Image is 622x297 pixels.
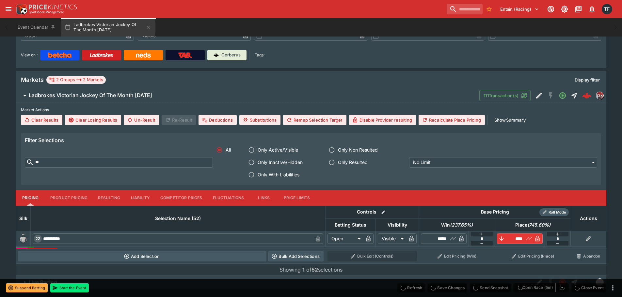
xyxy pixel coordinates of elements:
button: more [609,284,617,292]
button: Remap Selection Target [283,115,346,125]
button: Clear Losing Results [65,115,121,125]
h6: Ladbrokes Victorian Jockey Of The Month [DATE] [29,92,152,99]
button: Bulk Edit (Controls) [327,251,417,261]
div: Visible [378,233,406,244]
img: logo-cerberus--red.svg [582,91,591,100]
button: No Bookmarks [484,4,494,14]
span: Only Resulted [338,159,368,166]
button: Price Limits [279,190,315,206]
button: 111Transaction(s) [479,90,531,101]
a: Cerberus [207,50,247,60]
th: Controls [326,206,419,218]
button: Closed [557,276,568,288]
button: Event Calendar [14,18,59,37]
button: Clear Results [21,115,62,125]
img: Betcha [48,52,72,58]
div: 39f11c74-0ce3-4f55-adfc-26dec060d7d8 [582,91,591,100]
button: Documentation [572,3,584,15]
button: Open [557,90,568,101]
button: Deductions [199,115,237,125]
label: View on : [21,50,38,60]
svg: Open [559,92,566,99]
img: Ladbrokes [89,52,113,58]
span: All [226,146,231,153]
img: pricekinetics [596,92,603,99]
button: Toggle light/dark mode [559,3,570,15]
button: SGM Disabled [545,276,557,288]
label: Market Actions [21,105,601,115]
button: Substitutions [239,115,280,125]
b: 52 [311,266,318,273]
th: Actions [571,206,606,231]
span: Re-Result [162,115,196,125]
p: Cerberus [221,52,241,58]
p: Showing of selections [279,266,343,274]
button: Edit Pricing (Win) [421,251,493,261]
span: Only Active/Visible [258,146,298,153]
button: Resulting [93,190,125,206]
button: open drawer [3,3,14,15]
span: Betting Status [327,221,374,229]
img: PriceKinetics Logo [14,3,27,16]
button: Pricing [16,190,45,206]
img: Sportsbook Management [29,11,64,14]
em: ( 745.60 %) [527,221,550,229]
button: Edit Detail [533,276,545,288]
em: ( 237.65 %) [450,221,473,229]
div: No Limit [409,157,597,168]
span: Roll Mode [546,210,569,215]
img: blank-silk.png [18,233,28,244]
span: Visibility [380,221,414,229]
h6: Filter Selections [25,137,597,144]
h5: Markets [21,76,44,83]
div: pricekinetics [596,92,604,99]
a: 39f11c74-0ce3-4f55-adfc-26dec060d7d8 [580,89,593,102]
b: 1 [302,266,305,273]
button: Liability [126,190,155,206]
span: Win(237.65%) [434,221,480,229]
button: Display filter [571,75,604,85]
button: Live Racing [16,276,533,289]
span: Selection Name (52) [148,215,208,222]
button: Disable Provider resulting [349,115,416,125]
svg: Closed [559,278,566,286]
span: Only Non Resulted [338,146,378,153]
button: SGM Disabled [545,90,557,101]
button: Fluctuations [208,190,249,206]
span: Only Inactive/Hidden [258,159,303,166]
button: Abandon [573,251,604,261]
button: Straight [568,276,580,288]
div: Base Pricing [478,208,512,216]
button: Ladbrokes Victorian Jockey Of The Month [DATE] [16,89,479,102]
button: Competitor Prices [155,190,208,206]
label: Tags: [255,50,264,60]
div: split button [513,283,569,292]
button: Connected to PK [545,3,557,15]
img: TabNZ [178,52,192,58]
input: search [447,4,483,14]
button: Tom Flynn [600,2,614,16]
button: Bulk Add Selections via CSV Data [268,251,324,261]
button: Product Pricing [45,190,93,206]
span: Place(745.60%) [508,221,558,229]
button: Links [249,190,279,206]
img: Cerberus [214,52,219,58]
button: Edit Detail [533,90,545,101]
button: ShowSummary [490,115,530,125]
button: Start the Event [50,283,89,292]
button: Ladbrokes Victorian Jockey Of The Month [DATE] [61,18,155,37]
img: Neds [136,52,151,58]
span: Only With Liabilities [258,171,299,178]
button: Un-Result [124,115,159,125]
button: Suspend Betting [6,283,48,292]
span: 22 [34,236,41,241]
div: liveracing [596,278,604,286]
th: Silk [16,206,31,231]
button: Edit Pricing (Place) [497,251,569,261]
button: Add Selection [18,251,266,261]
button: Select Tenant [496,4,543,14]
button: Bulk edit [379,208,388,216]
button: Notifications [586,3,598,15]
div: Open [327,233,363,244]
